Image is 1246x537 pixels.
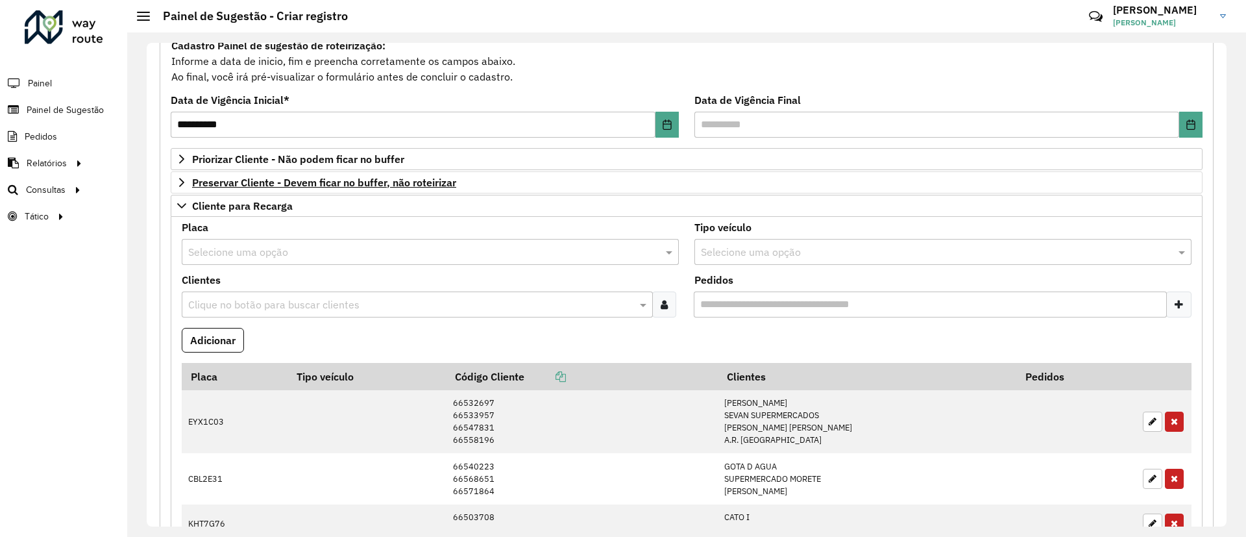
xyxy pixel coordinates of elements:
[1113,4,1210,16] h3: [PERSON_NAME]
[26,183,66,197] span: Consultas
[171,37,1203,85] div: Informe a data de inicio, fim e preencha corretamente os campos abaixo. Ao final, você irá pré-vi...
[182,272,221,288] label: Clientes
[446,453,718,505] td: 66540223 66568651 66571864
[171,39,385,52] strong: Cadastro Painel de sugestão de roteirização:
[694,272,733,288] label: Pedidos
[1016,363,1136,390] th: Pedidos
[655,112,679,138] button: Choose Date
[182,219,208,235] label: Placa
[446,363,718,390] th: Código Cliente
[25,210,49,223] span: Tático
[182,390,288,453] td: EYX1C03
[182,328,244,353] button: Adicionar
[446,390,718,453] td: 66532697 66533957 66547831 66558196
[25,130,57,144] span: Pedidos
[694,219,751,235] label: Tipo veículo
[171,148,1203,170] a: Priorizar Cliente - Não podem ficar no buffer
[192,177,456,188] span: Preservar Cliente - Devem ficar no buffer, não roteirizar
[694,92,801,108] label: Data de Vigência Final
[718,453,1016,505] td: GOTA D AGUA SUPERMERCADO MORETE [PERSON_NAME]
[1082,3,1110,31] a: Contato Rápido
[192,154,404,164] span: Priorizar Cliente - Não podem ficar no buffer
[524,370,566,383] a: Copiar
[718,390,1016,453] td: [PERSON_NAME] SEVAN SUPERMERCADOS [PERSON_NAME] [PERSON_NAME] A.R. [GEOGRAPHIC_DATA]
[182,363,288,390] th: Placa
[27,156,67,170] span: Relatórios
[182,453,288,505] td: CBL2E31
[150,9,348,23] h2: Painel de Sugestão - Criar registro
[171,195,1203,217] a: Cliente para Recarga
[192,201,293,211] span: Cliente para Recarga
[28,77,52,90] span: Painel
[171,171,1203,194] a: Preservar Cliente - Devem ficar no buffer, não roteirizar
[1113,17,1210,29] span: [PERSON_NAME]
[288,363,446,390] th: Tipo veículo
[1179,112,1203,138] button: Choose Date
[718,363,1016,390] th: Clientes
[171,92,289,108] label: Data de Vigência Inicial
[27,103,104,117] span: Painel de Sugestão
